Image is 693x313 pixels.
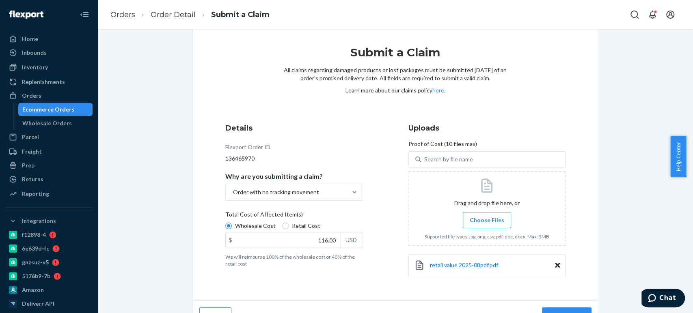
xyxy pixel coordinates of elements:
div: Home [22,35,38,43]
button: Close Navigation [76,6,93,23]
input: Retail Cost [282,223,289,229]
div: Integrations [22,217,56,225]
a: Wholesale Orders [18,117,93,130]
button: Open Search Box [626,6,643,23]
a: Order Detail [151,10,196,19]
a: Returns [5,173,93,186]
a: f12898-4 [5,228,93,241]
a: 6e639d-fc [5,242,93,255]
div: Inventory [22,63,48,71]
a: Replenishments [5,75,93,88]
button: Open notifications [644,6,661,23]
p: Why are you submitting a claim? [225,172,323,180]
img: Flexport logo [9,11,43,19]
div: 5176b9-7b [22,272,50,280]
a: Submit a Claim [211,10,270,19]
a: Orders [5,89,93,102]
div: Search by file name [424,155,473,163]
input: Wholesale Cost [225,223,232,229]
div: Flexport Order ID [225,143,270,154]
div: Freight [22,148,42,156]
input: $USD [226,232,341,248]
div: Amazon [22,286,44,294]
span: retail value 2025-08pdf.pdf [430,262,498,268]
input: Why are you submitting a claim?Order with no tracking movement [232,188,233,196]
a: Amazon [5,283,93,296]
div: Reporting [22,190,49,198]
div: USD [341,232,362,248]
div: Wholesale Orders [22,119,72,127]
div: Deliverr API [22,300,54,308]
div: 6e639d-fc [22,244,49,253]
div: $ [226,232,235,248]
button: Integrations [5,214,93,227]
span: Choose Files [470,216,504,224]
div: Parcel [22,133,39,141]
p: Learn more about our claims policy . [284,86,507,94]
p: We will reimburse 100% of the wholesale cost or 40% of the retail cost [225,253,362,267]
div: Ecommerce Orders [22,105,74,114]
span: Total Cost of Affected Item(s) [225,210,303,222]
a: gnzsuz-v5 [5,256,93,269]
a: Inbounds [5,46,93,59]
div: Orders [22,92,41,100]
span: Wholesale Cost [235,222,276,230]
div: 136465970 [225,154,362,163]
a: Freight [5,145,93,158]
a: Orders [110,10,135,19]
div: Prep [22,161,35,169]
a: here [432,87,444,94]
div: f12898-4 [22,231,46,239]
h3: Uploads [408,123,566,133]
a: Inventory [5,61,93,74]
span: Retail Cost [292,222,320,230]
a: Home [5,32,93,45]
div: Inbounds [22,49,47,57]
a: 5176b9-7b [5,270,93,283]
a: Deliverr API [5,297,93,310]
div: Replenishments [22,78,65,86]
a: Ecommerce Orders [18,103,93,116]
a: Parcel [5,131,93,144]
button: Open account menu [662,6,678,23]
span: Proof of Cost (10 files max) [408,140,477,151]
div: gnzsuz-v5 [22,258,49,266]
iframe: Opens a widget where you can chat to one of our agents [641,289,685,309]
p: All claims regarding damaged products or lost packages must be submitted [DATE] of an order’s pro... [284,66,507,82]
ol: breadcrumbs [104,3,276,27]
div: Returns [22,175,43,183]
a: Prep [5,159,93,172]
h1: Submit a Claim [284,45,507,66]
button: Help Center [670,136,686,177]
a: Reporting [5,187,93,200]
h3: Details [225,123,362,133]
div: Order with no tracking movement [233,188,319,196]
